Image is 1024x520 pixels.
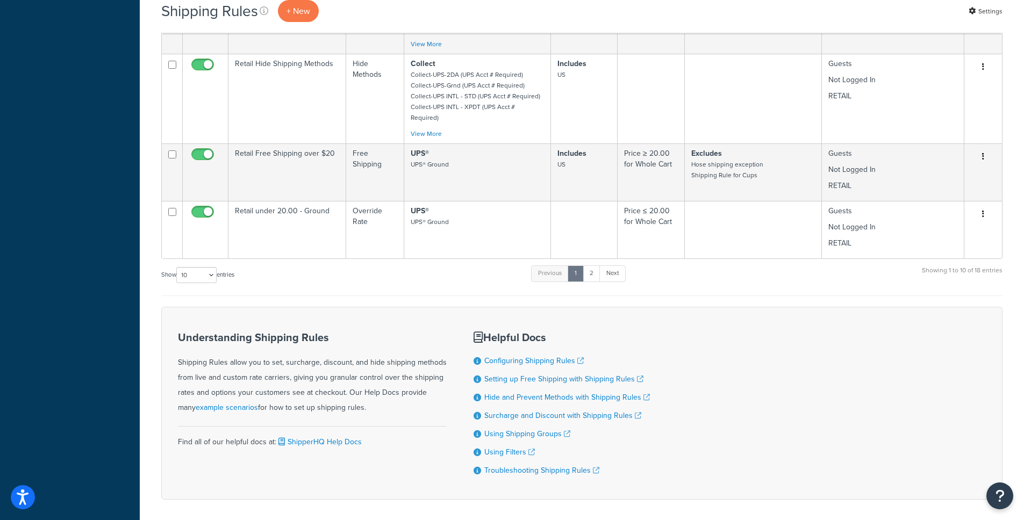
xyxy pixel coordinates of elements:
[828,91,957,102] p: RETAIL
[822,201,964,258] td: Guests
[178,331,447,343] h3: Understanding Shipping Rules
[484,465,599,476] a: Troubleshooting Shipping Rules
[557,148,586,159] strong: Includes
[599,265,626,281] a: Next
[691,148,722,159] strong: Excludes
[411,205,429,216] strong: UPS®
[618,201,685,258] td: Price ≤ 20.00 for Whole Cart
[484,392,650,403] a: Hide and Prevent Methods with Shipping Rules
[346,143,404,201] td: Free Shipping
[618,143,685,201] td: Price ≥ 20.00 for Whole Cart
[484,428,570,439] a: Using Shipping Groups
[922,264,1002,287] div: Showing 1 to 10 of 18 entries
[484,355,584,366] a: Configuring Shipping Rules
[411,58,435,69] strong: Collect
[568,265,584,281] a: 1
[346,54,404,143] td: Hide Methods
[986,482,1013,509] button: Open Resource Center
[828,222,957,233] p: Not Logged In
[557,58,586,69] strong: Includes
[484,373,643,385] a: Setting up Free Shipping with Shipping Rules
[411,148,429,159] strong: UPS®
[411,217,449,227] small: UPS® Ground
[411,160,449,169] small: UPS® Ground
[196,402,258,413] a: example scenarios
[828,75,957,85] p: Not Logged In
[484,410,641,421] a: Surcharge and Discount with Shipping Rules
[474,331,650,343] h3: Helpful Docs
[176,267,217,283] select: Showentries
[178,331,447,415] div: Shipping Rules allow you to set, surcharge, discount, and hide shipping methods from live and cus...
[484,446,535,458] a: Using Filters
[822,54,964,143] td: Guests
[161,267,234,283] label: Show entries
[411,129,442,139] a: View More
[691,160,763,180] small: Hose shipping exception Shipping Rule for Cups
[161,1,258,21] h1: Shipping Rules
[228,54,346,143] td: Retail Hide Shipping Methods
[178,426,447,450] div: Find all of our helpful docs at:
[411,39,442,49] a: View More
[228,201,346,258] td: Retail under 20.00 - Ground
[531,265,569,281] a: Previous
[583,265,600,281] a: 2
[828,180,957,191] p: RETAIL
[557,160,565,169] small: US
[822,143,964,201] td: Guests
[228,143,346,201] td: Retail Free Shipping over $20
[828,238,957,249] p: RETAIL
[969,4,1002,19] a: Settings
[557,70,565,80] small: US
[276,436,362,447] a: ShipperHQ Help Docs
[411,70,540,122] small: Collect-UPS-2DA (UPS Acct # Required) Collect-UPS-Grnd (UPS Acct # Required) Collect-UPS INTL - S...
[346,201,404,258] td: Override Rate
[828,164,957,175] p: Not Logged In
